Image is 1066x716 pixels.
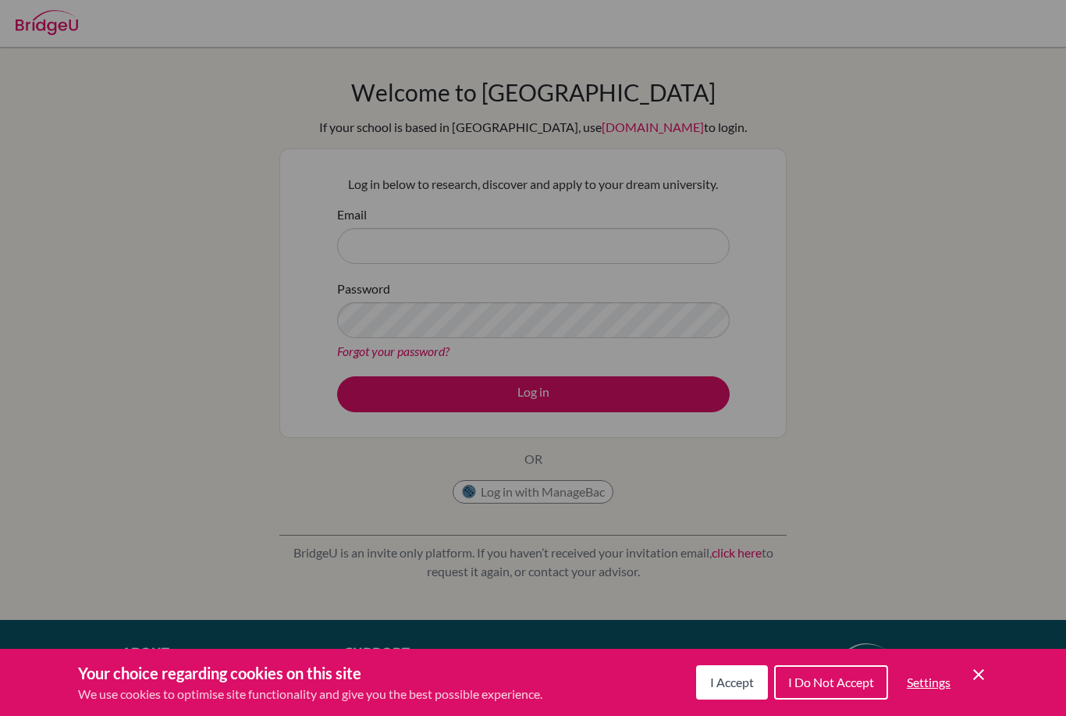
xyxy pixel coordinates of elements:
[78,661,542,685] h3: Your choice regarding cookies on this site
[710,675,754,689] span: I Accept
[696,665,768,700] button: I Accept
[788,675,874,689] span: I Do Not Accept
[774,665,888,700] button: I Do Not Accept
[78,685,542,704] p: We use cookies to optimise site functionality and give you the best possible experience.
[969,665,988,684] button: Save and close
[907,675,951,689] span: Settings
[894,667,963,698] button: Settings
